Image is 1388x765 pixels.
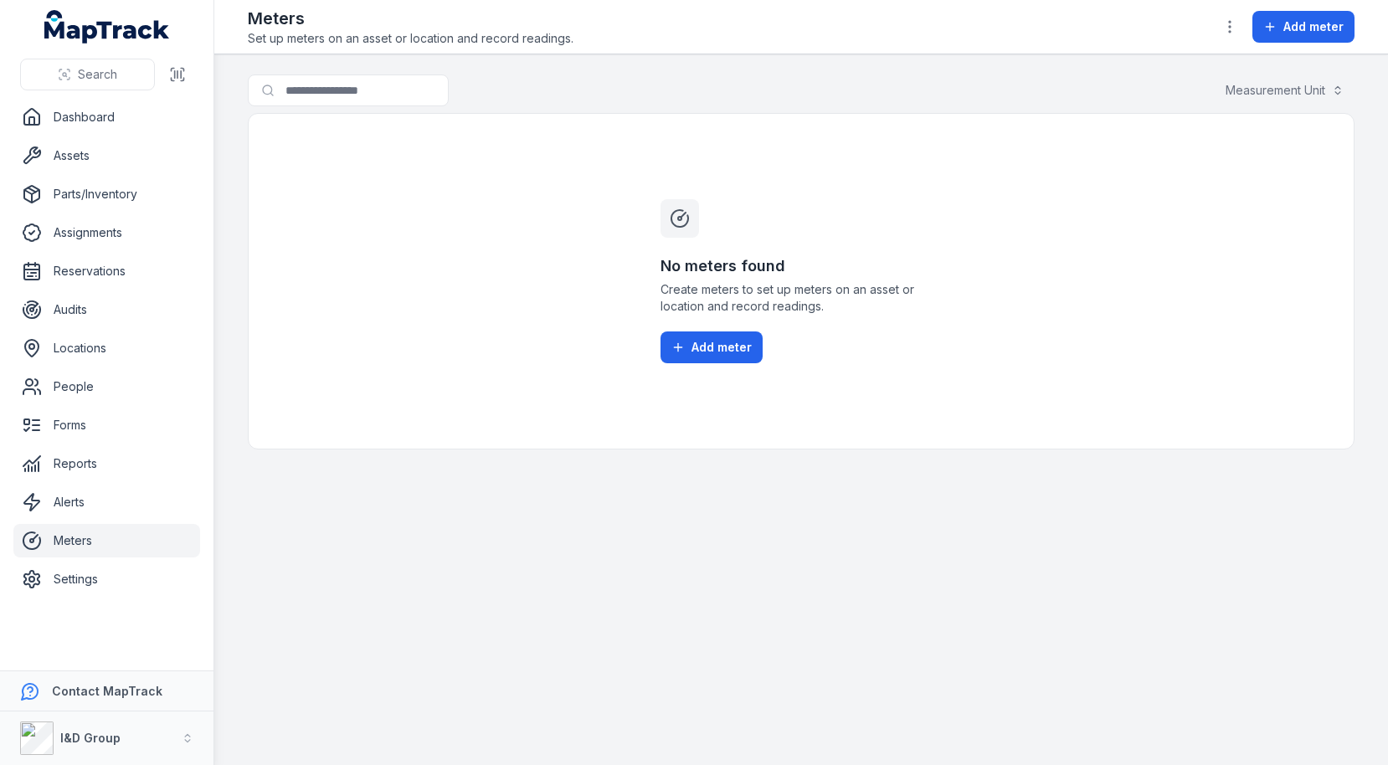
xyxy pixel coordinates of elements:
span: Set up meters on an asset or location and record readings. [248,30,573,47]
a: Settings [13,562,200,596]
span: Create meters to set up meters on an asset or location and record readings. [661,281,942,315]
a: Alerts [13,485,200,519]
button: Search [20,59,155,90]
button: Add meter [1252,11,1355,43]
a: MapTrack [44,10,170,44]
a: Parts/Inventory [13,177,200,211]
a: Reports [13,447,200,480]
h2: Meters [248,7,573,30]
span: Add meter [691,339,752,356]
a: People [13,370,200,403]
a: Meters [13,524,200,557]
button: Measurement Unit [1215,74,1355,106]
a: Locations [13,331,200,365]
a: Reservations [13,254,200,288]
a: Forms [13,408,200,442]
a: Dashboard [13,100,200,134]
h3: No meters found [661,254,942,278]
a: Audits [13,293,200,326]
button: Add meter [661,331,763,363]
span: Search [78,66,117,83]
a: Assignments [13,216,200,249]
strong: I&D Group [60,731,121,745]
strong: Contact MapTrack [52,684,162,698]
span: Add meter [1283,18,1344,35]
a: Assets [13,139,200,172]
